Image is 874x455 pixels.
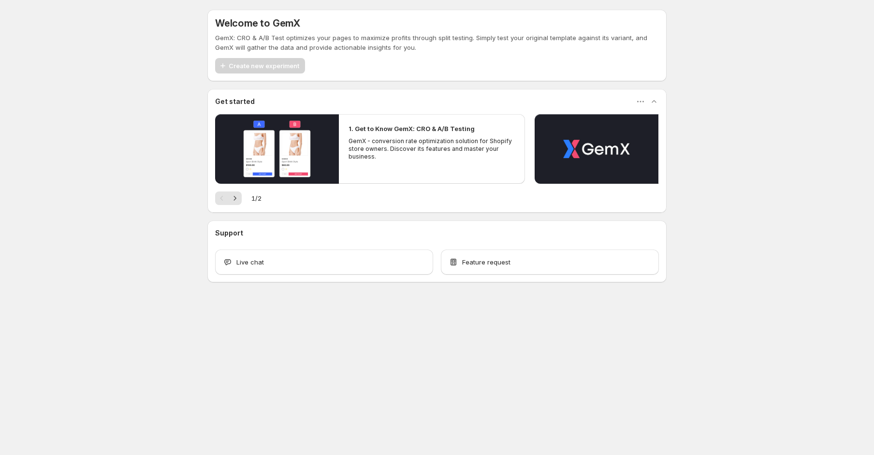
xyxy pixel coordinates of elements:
[462,257,510,267] span: Feature request
[349,137,515,161] p: GemX - conversion rate optimization solution for Shopify store owners. Discover its features and ...
[349,124,475,133] h2: 1. Get to Know GemX: CRO & A/B Testing
[215,33,659,52] p: GemX: CRO & A/B Test optimizes your pages to maximize profits through split testing. Simply test ...
[236,257,264,267] span: Live chat
[215,228,243,238] h3: Support
[215,17,300,29] h5: Welcome to GemX
[215,97,255,106] h3: Get started
[251,193,262,203] span: 1 / 2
